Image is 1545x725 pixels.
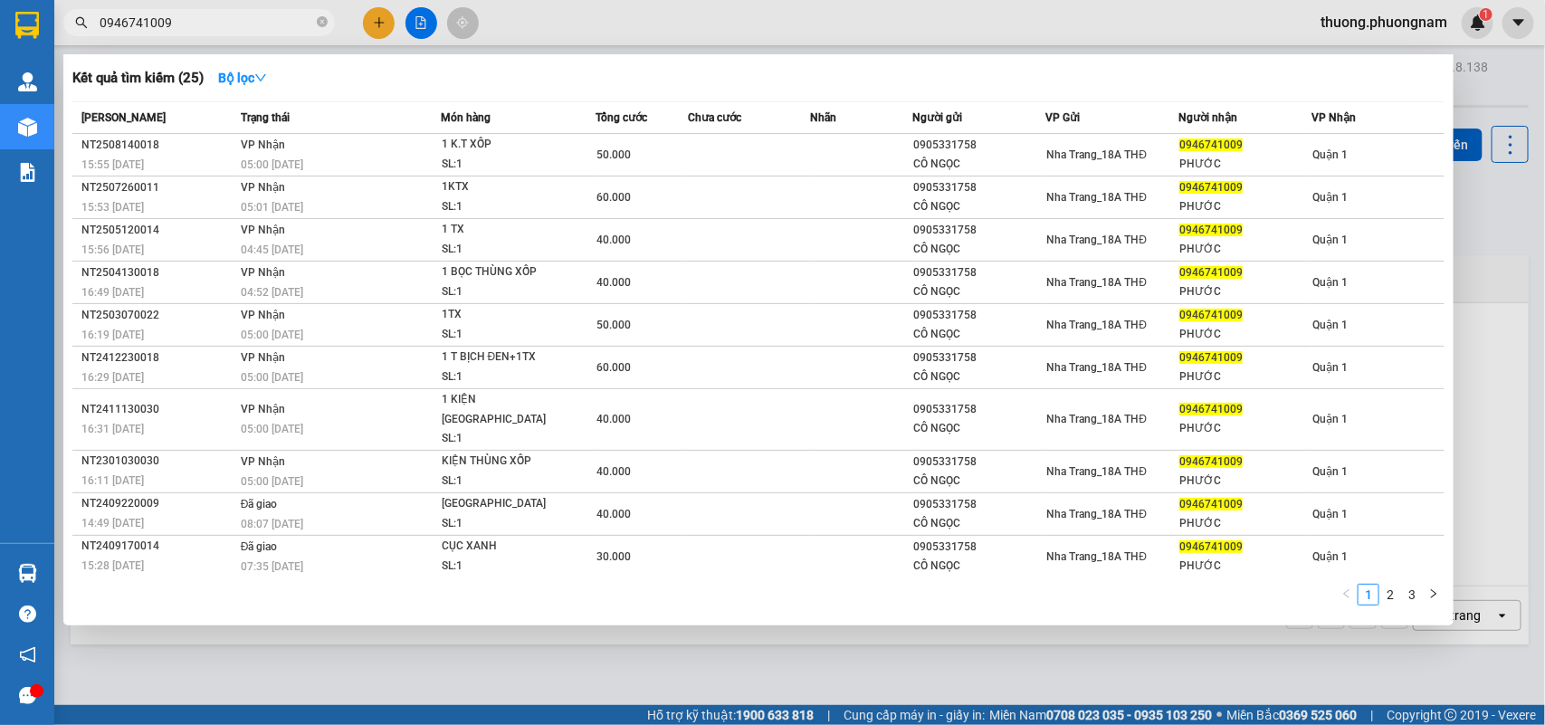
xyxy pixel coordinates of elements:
div: CÔ NGỌC [914,419,1045,438]
span: Quận 1 [1312,276,1348,289]
div: SL: 1 [442,197,577,217]
span: 16:49 [DATE] [81,286,144,299]
div: SL: 1 [442,514,577,534]
li: 3 [1401,584,1423,606]
span: 04:45 [DATE] [241,243,303,256]
img: warehouse-icon [18,72,37,91]
div: NT2301030030 [81,452,235,471]
span: 40.000 [596,508,631,520]
h3: Kết quả tìm kiếm ( 25 ) [72,69,204,88]
div: NT2505120014 [81,221,235,240]
div: 1 TX [442,220,577,240]
div: 0905331758 [914,538,1045,557]
div: 1KTX [442,177,577,197]
div: NT2409220009 [81,494,235,513]
span: Quận 1 [1312,191,1348,204]
span: 0946741009 [1179,181,1243,194]
div: PHƯỚC [1179,514,1311,533]
span: 04:52 [DATE] [241,286,303,299]
input: Tìm tên, số ĐT hoặc mã đơn [100,13,313,33]
span: VP Nhận [241,309,285,321]
span: Nha Trang_18A THĐ [1047,508,1148,520]
div: CÔ NGỌC [914,514,1045,533]
span: 05:00 [DATE] [241,158,303,171]
span: 40.000 [596,276,631,289]
img: solution-icon [18,163,37,182]
span: 15:53 [DATE] [81,201,144,214]
div: PHƯỚC [1179,557,1311,576]
span: message [19,687,36,704]
span: 40.000 [596,465,631,478]
div: SL: 1 [442,472,577,491]
span: Người nhận [1178,111,1237,124]
span: Quận 1 [1312,508,1348,520]
div: CÔ NGỌC [914,367,1045,386]
span: [PERSON_NAME] [81,111,166,124]
div: NT2508140018 [81,136,235,155]
span: question-circle [19,606,36,623]
div: [GEOGRAPHIC_DATA] [442,494,577,514]
span: 05:00 [DATE] [241,371,303,384]
div: CÔ NGỌC [914,240,1045,259]
div: 0905331758 [914,136,1045,155]
div: SL: 1 [442,557,577,577]
span: Tổng cước [596,111,647,124]
span: 40.000 [596,413,631,425]
span: Người gửi [913,111,963,124]
span: 0946741009 [1179,138,1243,151]
span: 16:31 [DATE] [81,423,144,435]
span: Đã giao [241,498,278,510]
span: 05:00 [DATE] [241,475,303,488]
div: 0905331758 [914,495,1045,514]
li: 2 [1379,584,1401,606]
span: 0946741009 [1179,351,1243,364]
span: 0946741009 [1179,498,1243,510]
span: search [75,16,88,29]
span: Trạng thái [241,111,290,124]
span: 60.000 [596,191,631,204]
span: Quận 1 [1312,413,1348,425]
span: VP Nhận [241,455,285,468]
span: close-circle [317,14,328,32]
img: warehouse-icon [18,564,37,583]
span: 07:35 [DATE] [241,560,303,573]
span: 0946741009 [1179,455,1243,468]
div: 0905331758 [914,178,1045,197]
span: 30.000 [596,550,631,563]
a: 2 [1380,585,1400,605]
div: SL: 1 [442,429,577,449]
div: 0905331758 [914,306,1045,325]
span: notification [19,646,36,663]
span: Quận 1 [1312,319,1348,331]
div: CỤC XANH [442,537,577,557]
span: 40.000 [596,234,631,246]
img: logo-vxr [15,12,39,39]
div: 0905331758 [914,221,1045,240]
span: right [1428,588,1439,599]
span: 60.000 [596,361,631,374]
span: VP Nhận [241,403,285,415]
div: SL: 1 [442,282,577,302]
span: VP Nhận [1311,111,1356,124]
li: Next Page [1423,584,1445,606]
span: VP Nhận [241,138,285,151]
span: Nha Trang_18A THĐ [1047,413,1148,425]
div: 0905331758 [914,263,1045,282]
span: Nha Trang_18A THĐ [1047,148,1148,161]
span: 05:00 [DATE] [241,329,303,341]
span: Nhãn [811,111,837,124]
div: 0905331758 [914,348,1045,367]
span: 0946741009 [1179,309,1243,321]
div: 1 BỌC THÙNG XỐP [442,262,577,282]
div: NT2409170014 [81,537,235,556]
span: 15:28 [DATE] [81,559,144,572]
span: 16:29 [DATE] [81,371,144,384]
span: left [1341,588,1352,599]
span: Quận 1 [1312,361,1348,374]
span: VP Nhận [241,224,285,236]
span: 50.000 [596,148,631,161]
div: CÔ NGỌC [914,155,1045,174]
div: NT2507260011 [81,178,235,197]
div: PHƯỚC [1179,282,1311,301]
span: VP Nhận [241,181,285,194]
